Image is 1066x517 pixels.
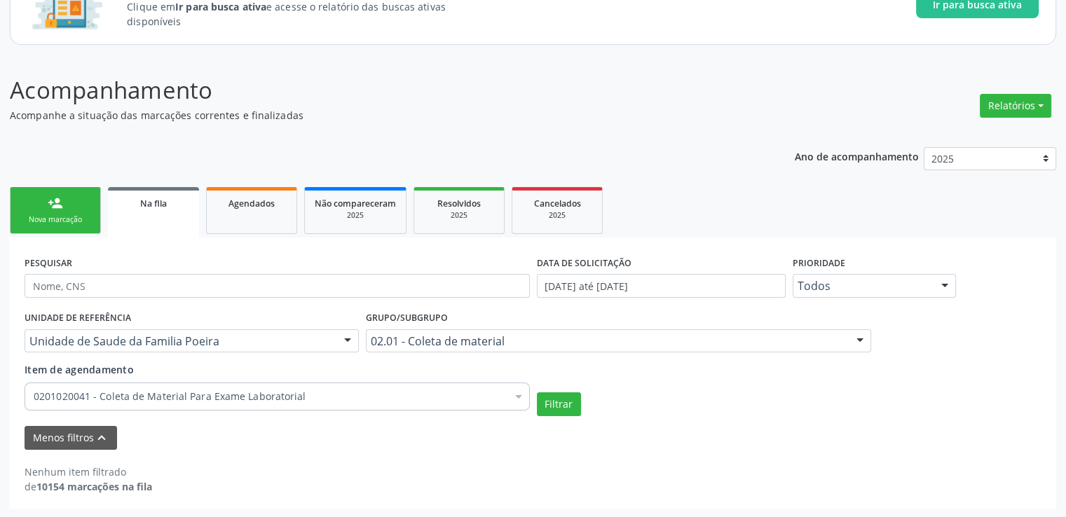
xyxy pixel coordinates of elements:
label: Prioridade [793,252,845,274]
label: Grupo/Subgrupo [366,308,448,329]
label: PESQUISAR [25,252,72,274]
i: keyboard_arrow_up [94,430,109,446]
span: Item de agendamento [25,363,134,376]
span: Na fila [140,198,167,209]
label: UNIDADE DE REFERÊNCIA [25,308,131,329]
button: Menos filtroskeyboard_arrow_up [25,426,117,450]
span: Resolvidos [437,198,481,209]
span: Agendados [228,198,275,209]
span: 0201020041 - Coleta de Material Para Exame Laboratorial [34,390,507,404]
p: Ano de acompanhamento [795,147,919,165]
p: Acompanhamento [10,73,742,108]
div: 2025 [424,210,494,221]
strong: 10154 marcações na fila [36,480,152,493]
button: Relatórios [980,94,1051,118]
div: Nenhum item filtrado [25,464,152,479]
p: Acompanhe a situação das marcações correntes e finalizadas [10,108,742,123]
span: Não compareceram [315,198,396,209]
div: person_add [48,195,63,211]
input: Nome, CNS [25,274,530,298]
span: Todos [798,279,928,293]
button: Filtrar [537,392,581,416]
label: DATA DE SOLICITAÇÃO [537,252,631,274]
span: Unidade de Saude da Familia Poeira [29,334,330,348]
input: Selecione um intervalo [537,274,786,298]
span: 02.01 - Coleta de material [371,334,842,348]
div: de [25,479,152,494]
span: Cancelados [534,198,581,209]
div: Nova marcação [20,214,90,225]
div: 2025 [522,210,592,221]
div: 2025 [315,210,396,221]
